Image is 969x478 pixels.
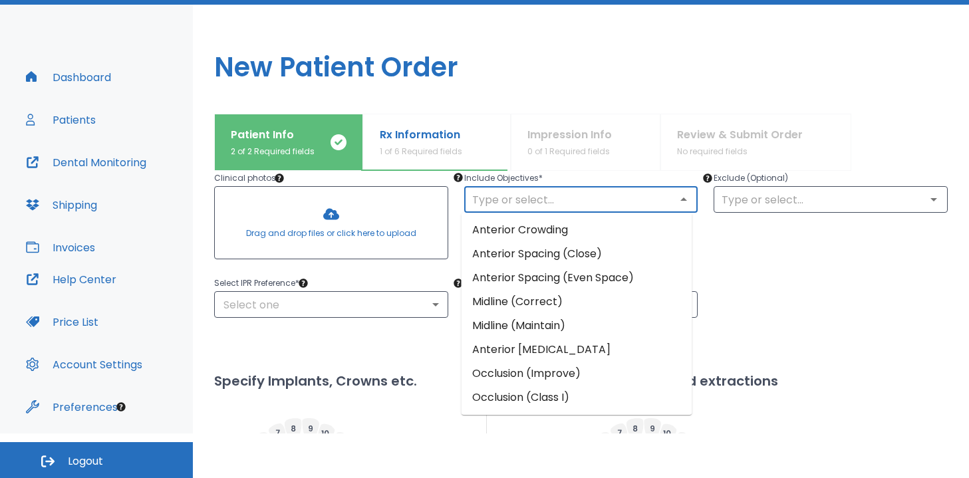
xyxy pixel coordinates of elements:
[702,172,714,184] div: Tooltip anchor
[462,362,692,386] li: Occlusion (Improve)
[18,104,104,136] button: Patients
[18,231,103,263] button: Invoices
[18,391,126,423] button: Preferences
[380,146,462,158] p: 1 of 6 Required fields
[924,190,943,209] button: Open
[714,170,948,186] p: Exclude (Optional)
[214,371,417,391] h2: Specify Implants, Crowns etc.
[297,277,309,289] div: Tooltip anchor
[380,127,462,143] p: Rx Information
[452,277,464,289] div: Tooltip anchor
[214,275,448,291] p: Select IPR Preference *
[68,454,103,469] span: Logout
[18,263,124,295] button: Help Center
[193,5,969,114] h1: New Patient Order
[468,190,694,209] input: Type or select...
[214,170,448,186] p: Clinical photos *
[674,190,693,209] button: Close
[462,314,692,338] li: Midline (Maintain)
[462,218,692,242] li: Anterior Crowding
[18,146,154,178] button: Dental Monitoring
[462,386,692,410] li: Occlusion (Class I)
[452,172,464,183] div: Tooltip anchor
[462,338,692,362] li: Anterior [MEDICAL_DATA]
[18,189,105,221] button: Shipping
[18,306,106,338] button: Price List
[462,290,692,314] li: Midline (Correct)
[462,242,692,266] li: Anterior Spacing (Close)
[462,410,692,433] li: Posterior Spacing (Close)
[231,146,315,158] p: 2 of 2 Required fields
[273,172,285,184] div: Tooltip anchor
[214,291,448,318] div: Select one
[18,61,119,93] button: Dashboard
[462,266,692,290] li: Anterior Spacing (Even Space)
[231,127,315,143] p: Patient Info
[464,170,698,186] p: Include Objectives *
[18,348,150,380] button: Account Settings
[115,401,127,413] div: Tooltip anchor
[718,190,944,209] input: Type or select...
